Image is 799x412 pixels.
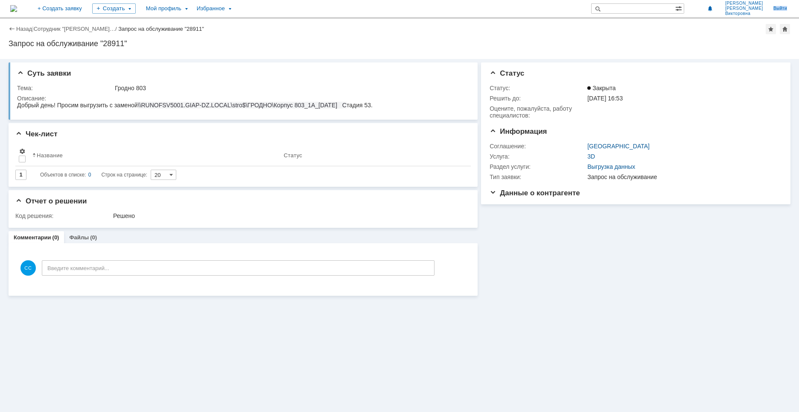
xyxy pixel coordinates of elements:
[29,144,280,166] th: Название
[19,148,26,155] span: Настройки
[69,234,89,241] a: Файлы
[587,95,623,102] span: [DATE] 16:53
[34,26,119,32] div: /
[34,26,115,32] a: Сотрудник "[PERSON_NAME]…
[490,153,586,160] div: Услуга:
[284,152,302,159] div: Статус
[10,5,17,12] a: Перейти на домашнюю страницу
[88,170,91,180] div: 0
[490,174,586,180] div: Тип заявки:
[40,172,86,178] span: Объектов в списке:
[15,130,58,138] span: Чек-лист
[92,3,136,14] div: Создать
[17,69,71,77] span: Суть заявки
[15,197,87,205] span: Отчет о решении
[17,85,113,91] div: Тема:
[490,189,580,197] span: Данные о контрагенте
[17,95,467,102] div: Описание:
[10,5,17,12] img: logo
[780,24,790,34] div: Сделать домашней страницей
[90,234,97,241] div: (0)
[14,234,51,241] a: Комментарии
[490,69,524,77] span: Статус
[37,152,63,159] div: Название
[725,1,763,6] span: [PERSON_NAME]
[766,24,776,34] div: Добавить в избранное
[40,170,147,180] i: Строк на странице:
[280,144,464,166] th: Статус
[675,4,684,12] span: Расширенный поиск
[490,105,586,119] div: Oцените, пожалуйста, работу специалистов:
[725,11,763,16] span: Викторовна
[118,26,204,32] div: Запрос на обслуживание "28911"
[490,163,586,170] div: Раздел услуги:
[113,212,465,219] div: Решено
[9,39,790,48] div: Запрос на обслуживание "28911"
[115,85,465,91] div: Гродно 803
[490,95,586,102] div: Решить до:
[587,163,635,170] a: Выгрузка данных
[15,212,111,219] div: Код решения:
[20,260,36,276] span: СС
[587,143,650,150] a: [GEOGRAPHIC_DATA]
[52,234,59,241] div: (0)
[16,26,32,32] a: Назад
[587,153,595,160] a: 3D
[32,25,33,32] div: |
[725,6,763,11] span: [PERSON_NAME]
[490,85,586,91] div: Статус:
[587,174,777,180] div: Запрос на обслуживание
[490,127,547,135] span: Информация
[490,143,586,150] div: Соглашение:
[587,85,615,91] span: Закрыта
